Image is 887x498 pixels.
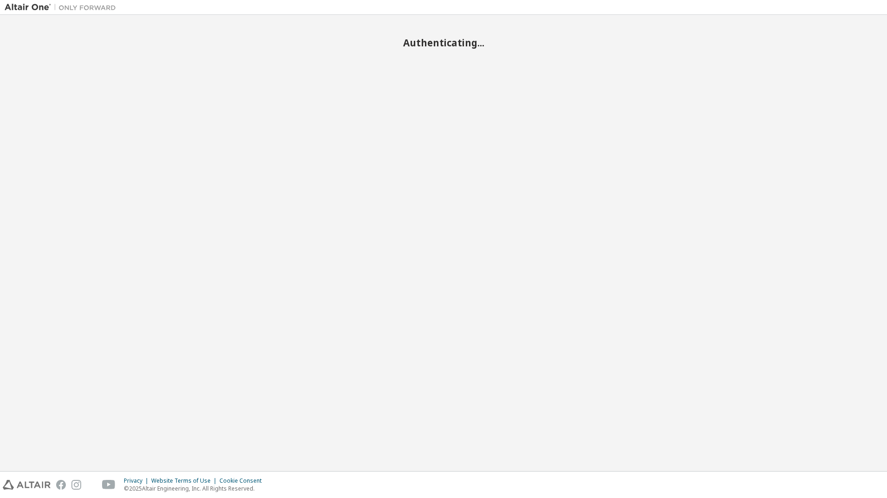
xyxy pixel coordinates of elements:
img: altair_logo.svg [3,480,51,490]
img: instagram.svg [71,480,81,490]
div: Website Terms of Use [151,477,219,485]
div: Cookie Consent [219,477,267,485]
p: © 2025 Altair Engineering, Inc. All Rights Reserved. [124,485,267,492]
h2: Authenticating... [5,37,882,49]
img: youtube.svg [102,480,116,490]
img: Altair One [5,3,121,12]
img: facebook.svg [56,480,66,490]
div: Privacy [124,477,151,485]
